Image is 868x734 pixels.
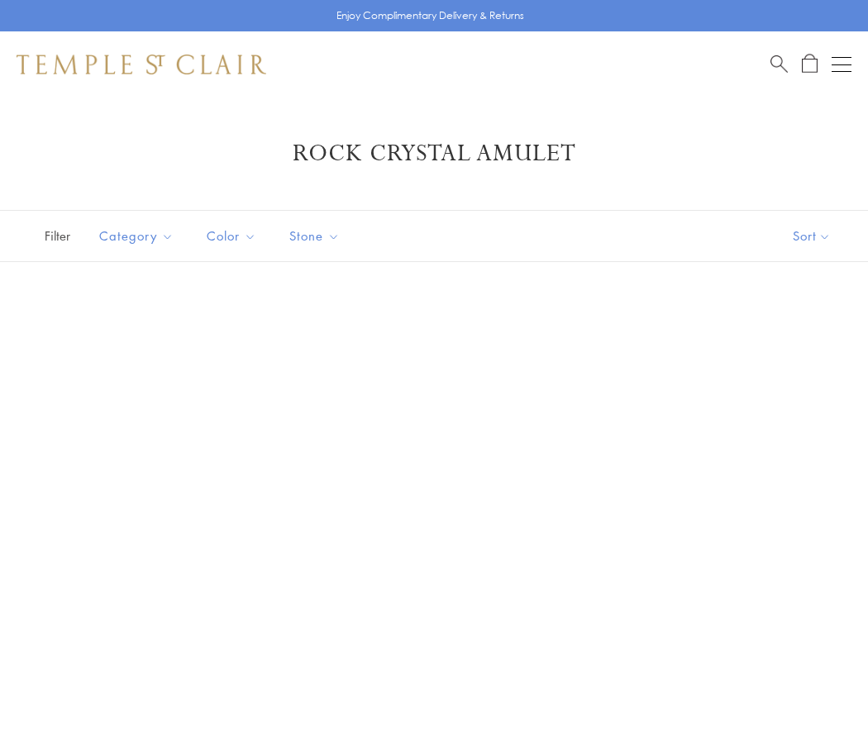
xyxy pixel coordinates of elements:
[198,226,269,246] span: Color
[194,217,269,255] button: Color
[41,139,827,169] h1: Rock Crystal Amulet
[770,54,788,74] a: Search
[802,54,818,74] a: Open Shopping Bag
[17,55,266,74] img: Temple St. Clair
[832,55,851,74] button: Open navigation
[277,217,352,255] button: Stone
[336,7,524,24] p: Enjoy Complimentary Delivery & Returns
[756,211,868,261] button: Show sort by
[87,217,186,255] button: Category
[91,226,186,246] span: Category
[281,226,352,246] span: Stone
